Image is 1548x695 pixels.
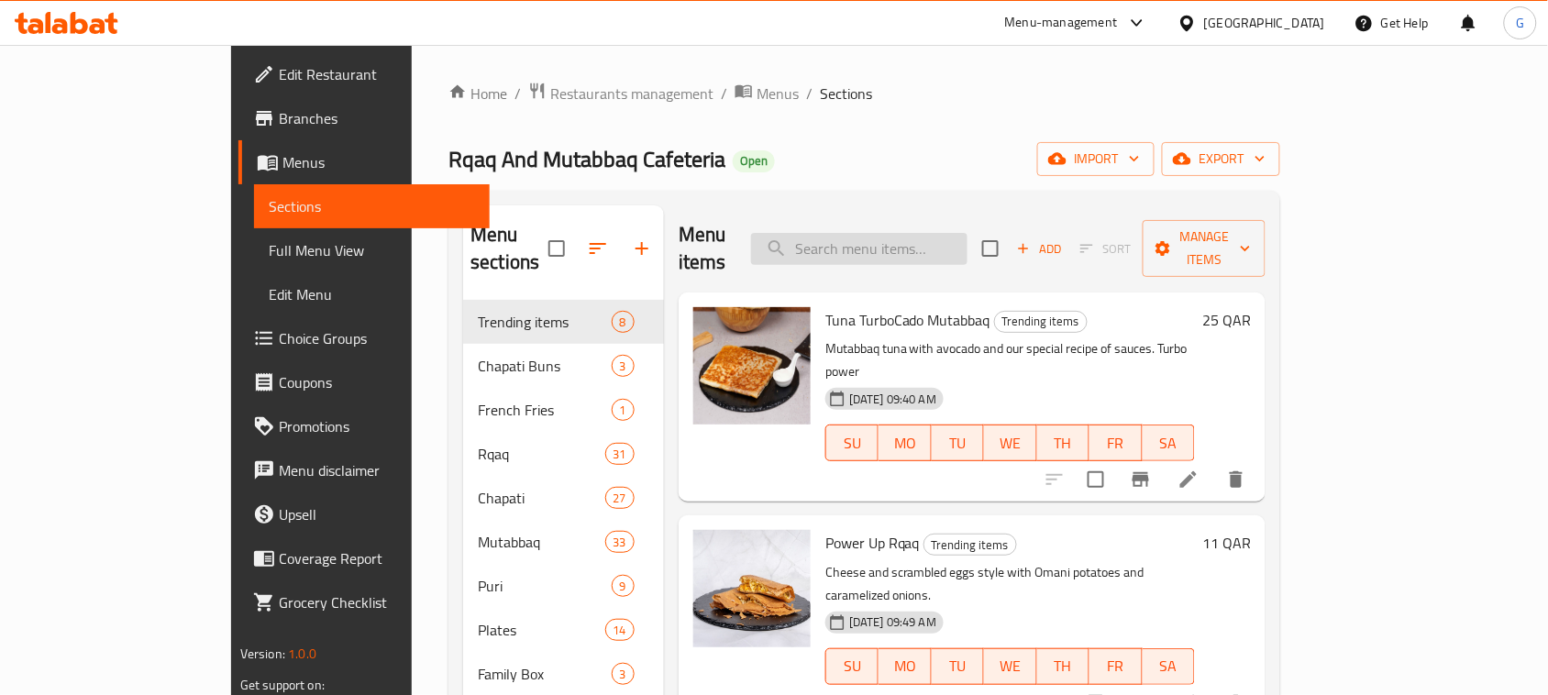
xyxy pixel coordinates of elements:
span: Select section first [1068,235,1143,263]
nav: breadcrumb [448,82,1280,105]
button: Branch-specific-item [1119,458,1163,502]
span: Rqaq And Mutabbaq Cafeteria [448,138,725,180]
span: export [1177,148,1266,171]
button: SA [1143,425,1195,461]
button: TU [932,425,984,461]
span: Power Up Rqaq [825,529,920,557]
p: Mutabbaq tuna with avocado and our special recipe of sauces. Turbo power [825,337,1195,383]
a: Menu disclaimer [238,448,490,492]
button: TH [1037,648,1089,685]
input: search [751,233,967,265]
span: Puri [478,575,612,597]
span: Chapati [478,487,604,509]
button: MO [879,648,931,685]
span: Family Box [478,663,612,685]
button: delete [1214,458,1258,502]
div: items [605,619,635,641]
span: Rqaq [478,443,604,465]
span: SA [1150,653,1188,679]
button: FR [1089,648,1142,685]
span: Mutabbaq [478,531,604,553]
span: Select to update [1077,460,1115,499]
button: Add section [620,226,664,270]
span: Chapati Buns [478,355,612,377]
div: items [612,399,635,421]
span: Coupons [279,371,475,393]
span: Plates [478,619,604,641]
a: Branches [238,96,490,140]
h6: 11 QAR [1202,530,1251,556]
button: TU [932,648,984,685]
div: items [612,663,635,685]
span: 14 [606,622,634,639]
div: items [612,311,635,333]
span: Manage items [1157,226,1251,271]
span: WE [991,653,1029,679]
span: Restaurants management [550,83,713,105]
span: 9 [613,578,634,595]
span: Sort sections [576,226,620,270]
span: Upsell [279,503,475,525]
span: Select section [971,229,1010,268]
span: TH [1045,653,1082,679]
span: Full Menu View [269,239,475,261]
span: Trending items [478,311,612,333]
span: TH [1045,430,1082,457]
li: / [514,83,521,105]
span: FR [1097,653,1134,679]
h2: Menu items [679,221,729,276]
span: 33 [606,534,634,551]
span: Edit Menu [269,283,475,305]
a: Full Menu View [254,228,490,272]
div: Trending items [923,534,1017,556]
img: Power Up Rqaq [693,530,811,647]
span: Menu disclaimer [279,459,475,481]
div: Trending items [994,311,1088,333]
div: items [605,531,635,553]
img: Tuna TurboCado Mutabbaq [693,307,811,425]
a: Upsell [238,492,490,536]
div: Open [733,150,775,172]
span: Branches [279,107,475,129]
li: / [806,83,813,105]
span: Version: [240,642,285,666]
a: Menus [238,140,490,184]
span: 3 [613,358,634,375]
span: 1.0.0 [288,642,316,666]
span: SA [1150,430,1188,457]
h2: Menu sections [470,221,548,276]
a: Grocery Checklist [238,580,490,624]
span: Menus [757,83,799,105]
div: Plates14 [463,608,664,652]
span: 1 [613,402,634,419]
p: Cheese and scrambled eggs style with Omani potatoes and caramelized onions. [825,561,1195,607]
button: SA [1143,648,1195,685]
li: / [721,83,727,105]
span: 8 [613,314,634,331]
a: Choice Groups [238,316,490,360]
span: 27 [606,490,634,507]
div: Trending items8 [463,300,664,344]
span: Coverage Report [279,547,475,569]
span: 31 [606,446,634,463]
div: Mutabbaq33 [463,520,664,564]
button: MO [879,425,931,461]
button: import [1037,142,1155,176]
button: Add [1010,235,1068,263]
span: Sections [269,195,475,217]
span: French Fries [478,399,612,421]
span: Select all sections [537,229,576,268]
a: Sections [254,184,490,228]
button: FR [1089,425,1142,461]
div: items [605,443,635,465]
div: Menu-management [1005,12,1118,34]
div: items [612,575,635,597]
span: FR [1097,430,1134,457]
